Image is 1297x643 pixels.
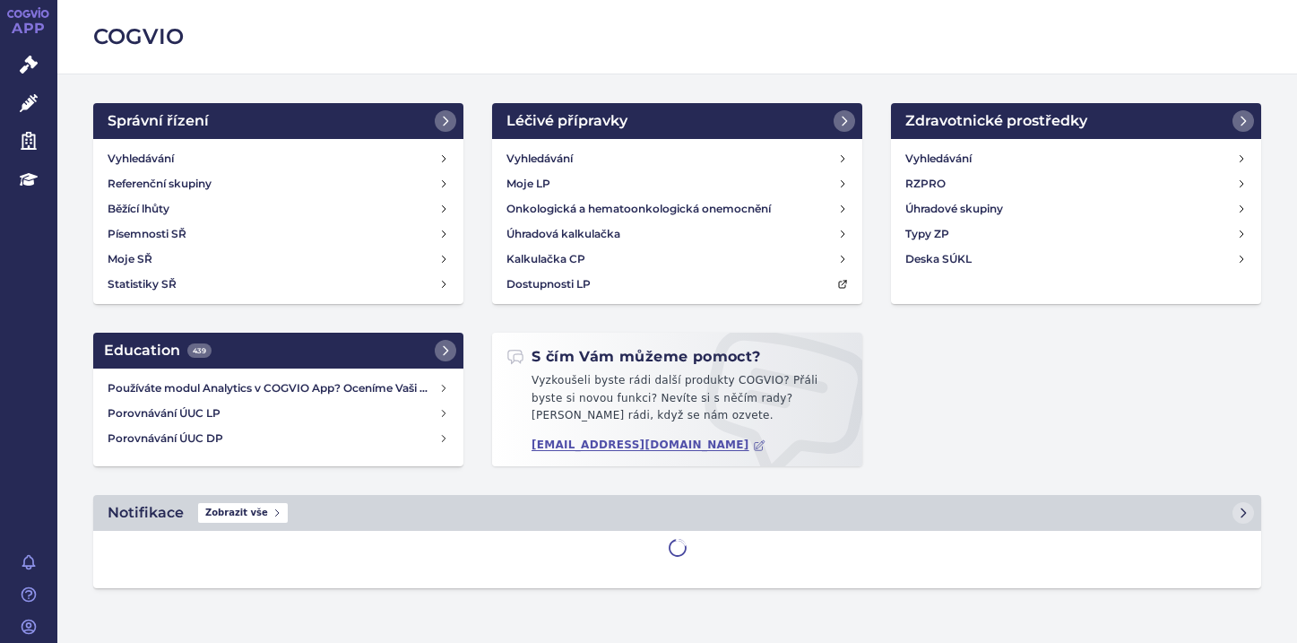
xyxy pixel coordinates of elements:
span: Zobrazit vše [198,503,288,523]
a: Písemnosti SŘ [100,222,456,247]
h4: Deska SÚKL [905,250,972,268]
h4: Typy ZP [905,225,949,243]
h4: Onkologická a hematoonkologická onemocnění [506,200,771,218]
a: Zdravotnické prostředky [891,103,1261,139]
a: Správní řízení [93,103,463,139]
span: 439 [187,343,212,358]
a: Používáte modul Analytics v COGVIO App? Oceníme Vaši zpětnou vazbu! [100,376,456,401]
h2: Léčivé přípravky [506,110,627,132]
a: Referenční skupiny [100,171,456,196]
h4: Moje SŘ [108,250,152,268]
a: Dostupnosti LP [499,272,855,297]
h4: Písemnosti SŘ [108,225,186,243]
h2: COGVIO [93,22,1261,52]
a: Běžící lhůty [100,196,456,222]
a: Vyhledávání [499,146,855,171]
a: Porovnávání ÚUC LP [100,401,456,426]
a: Moje SŘ [100,247,456,272]
a: Vyhledávání [100,146,456,171]
h2: Zdravotnické prostředky [905,110,1087,132]
a: Statistiky SŘ [100,272,456,297]
p: Vyzkoušeli byste rádi další produkty COGVIO? Přáli byste si novou funkci? Nevíte si s něčím rady?... [506,372,848,432]
a: Moje LP [499,171,855,196]
h4: Porovnávání ÚUC DP [108,430,438,447]
h4: Vyhledávání [506,150,573,168]
a: Kalkulačka CP [499,247,855,272]
h4: Vyhledávání [905,150,972,168]
a: Onkologická a hematoonkologická onemocnění [499,196,855,222]
h2: Správní řízení [108,110,209,132]
a: Úhradové skupiny [898,196,1254,222]
a: Vyhledávání [898,146,1254,171]
h4: Dostupnosti LP [506,275,591,293]
h4: Referenční skupiny [108,175,212,193]
a: Education439 [93,333,463,369]
h4: Moje LP [506,175,550,193]
a: RZPRO [898,171,1254,196]
h4: Vyhledávání [108,150,174,168]
h4: Používáte modul Analytics v COGVIO App? Oceníme Vaši zpětnou vazbu! [108,379,438,397]
h4: Kalkulačka CP [506,250,585,268]
a: Léčivé přípravky [492,103,862,139]
h4: RZPRO [905,175,946,193]
h2: Notifikace [108,502,184,524]
a: Úhradová kalkulačka [499,222,855,247]
a: Typy ZP [898,222,1254,247]
h2: S čím Vám můžeme pomoct? [506,347,761,367]
a: Deska SÚKL [898,247,1254,272]
a: NotifikaceZobrazit vše [93,495,1261,531]
h2: Education [104,340,212,361]
h4: Statistiky SŘ [108,275,177,293]
h4: Porovnávání ÚUC LP [108,404,438,422]
a: [EMAIL_ADDRESS][DOMAIN_NAME] [532,439,765,452]
h4: Úhradová kalkulačka [506,225,620,243]
h4: Úhradové skupiny [905,200,1003,218]
a: Porovnávání ÚUC DP [100,426,456,451]
h4: Běžící lhůty [108,200,169,218]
